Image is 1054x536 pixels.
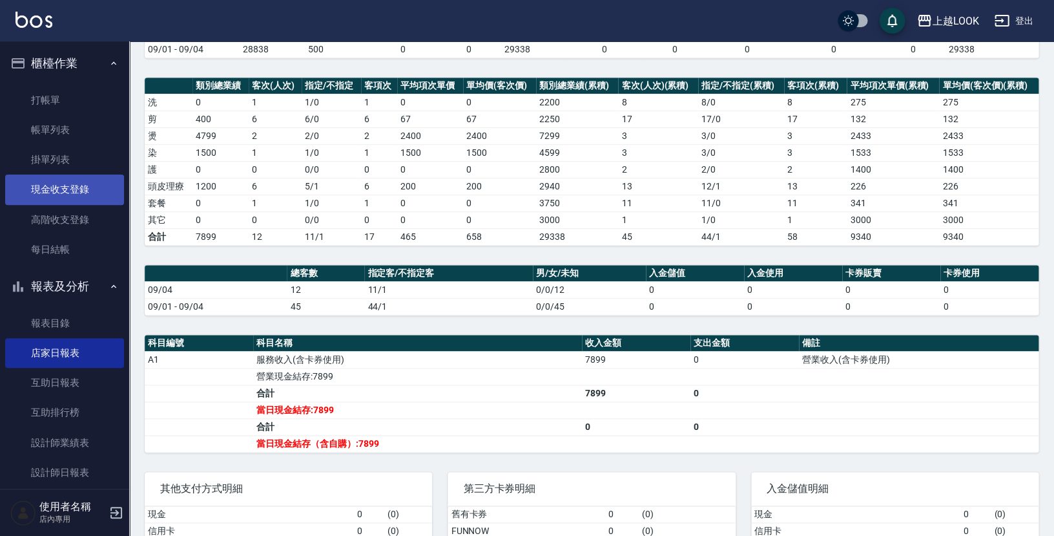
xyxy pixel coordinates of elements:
th: 男/女/未知 [533,265,646,282]
td: 0 [787,41,880,58]
td: 0 [646,281,744,298]
td: 5 / 1 [302,178,361,195]
td: 0 [463,94,536,111]
td: 1200 [192,178,249,195]
td: 3 [784,127,847,144]
div: 上越LOOK [932,13,978,29]
td: 營業現金結存:7899 [253,368,582,385]
td: 0 [842,298,940,315]
td: 頭皮理療 [145,178,192,195]
td: 套餐 [145,195,192,211]
a: 設計師日報表 [5,458,124,488]
td: 合計 [145,228,192,245]
td: 護 [145,161,192,178]
p: 店內專用 [39,513,105,525]
button: 上越LOOK [911,8,984,34]
span: 入金儲值明細 [767,482,1023,495]
td: 0 [842,281,940,298]
td: 0 [397,161,463,178]
td: 營業收入(含卡券使用) [799,351,1038,368]
td: 0 [397,195,463,211]
td: 13 [784,178,847,195]
th: 入金儲值 [646,265,744,282]
td: ( 0 ) [638,506,735,523]
td: 12 [287,281,364,298]
td: 29338 [536,228,619,245]
th: 科目編號 [145,335,253,352]
span: 其他支付方式明細 [160,482,417,495]
th: 總客數 [287,265,364,282]
td: 1 / 0 [302,94,361,111]
td: 0 [361,211,397,228]
td: 400 [192,111,249,127]
td: 0 [192,94,249,111]
td: 0 [744,298,842,315]
td: 44/1 [698,228,784,245]
td: 3000 [939,211,1038,228]
td: 3750 [536,195,619,211]
td: 67 [397,111,463,127]
td: 0 [707,41,787,58]
td: 0 [940,281,1038,298]
a: 現金收支登錄 [5,175,124,204]
td: 0 [690,418,799,435]
th: 指定/不指定 [302,78,361,94]
th: 類別總業績 [192,78,249,94]
td: 0 [880,41,945,58]
td: 9340 [847,228,939,245]
td: ( 0 ) [384,506,432,523]
td: 0 [370,41,435,58]
td: 現金 [751,506,960,523]
td: 2 / 0 [302,127,361,144]
td: 6 / 0 [302,111,361,127]
td: 0 [192,211,249,228]
td: A1 [145,351,253,368]
td: 3 / 0 [698,144,784,161]
th: 支出金額 [690,335,799,352]
td: 8 [618,94,697,111]
td: 29338 [501,41,566,58]
th: 客項次 [361,78,397,94]
td: 1 / 0 [302,195,361,211]
th: 卡券販賣 [842,265,940,282]
td: 2400 [397,127,463,144]
td: 1 [361,144,397,161]
td: 09/01 - 09/04 [145,298,287,315]
td: 3000 [847,211,939,228]
td: 7299 [536,127,619,144]
td: 0/0/12 [533,281,646,298]
td: 2 / 0 [698,161,784,178]
th: 平均項次單價 [397,78,463,94]
td: 1 [784,211,847,228]
td: 275 [939,94,1038,111]
td: 2 [361,127,397,144]
td: 11/1 [364,281,532,298]
table: a dense table [145,78,1038,246]
td: 6 [249,111,302,127]
td: 合計 [253,418,582,435]
td: 0 [353,506,384,523]
button: 登出 [989,9,1038,33]
td: 45 [287,298,364,315]
td: 1 [618,211,697,228]
td: 9340 [939,228,1038,245]
td: 1500 [192,144,249,161]
td: 0 [192,195,249,211]
td: 0 [463,161,536,178]
td: 8 / 0 [698,94,784,111]
th: 入金使用 [744,265,842,282]
td: 2250 [536,111,619,127]
td: 0 / 0 [302,211,361,228]
td: 0 [744,281,842,298]
th: 指定客/不指定客 [364,265,532,282]
td: 17 [784,111,847,127]
td: 1500 [397,144,463,161]
td: 67 [463,111,536,127]
td: 合計 [253,385,582,402]
td: 2433 [847,127,939,144]
a: 掛單列表 [5,145,124,175]
td: 1400 [847,161,939,178]
td: 7899 [582,385,690,402]
td: 2 [249,127,302,144]
td: 658 [463,228,536,245]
